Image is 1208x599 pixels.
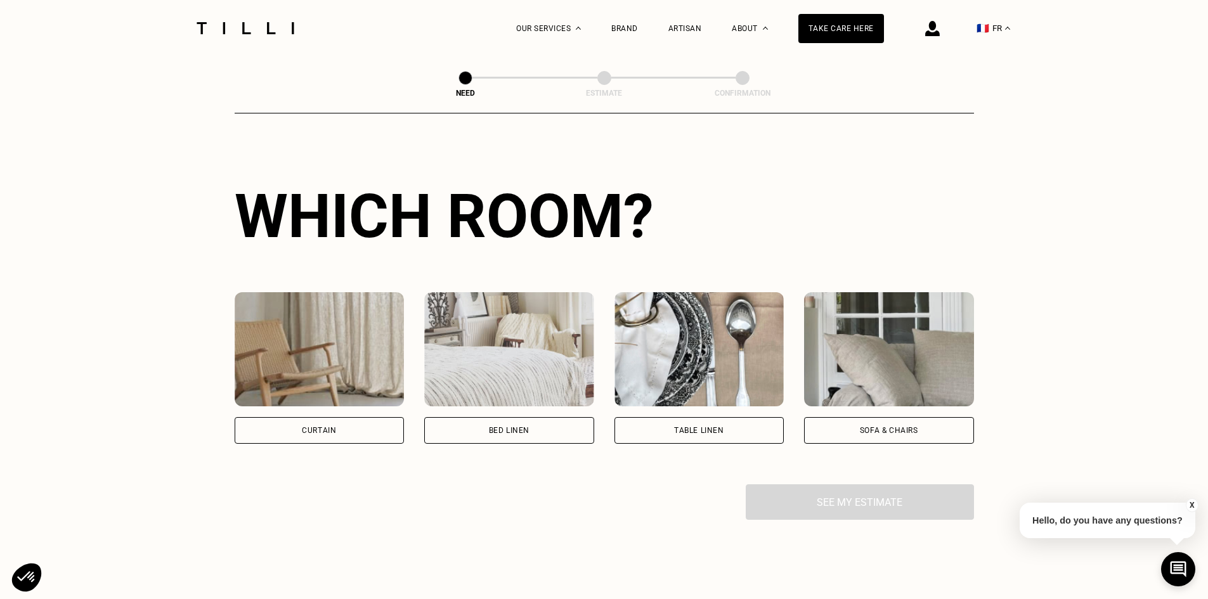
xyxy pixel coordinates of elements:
[1005,27,1010,30] img: drop-down menu
[424,292,594,406] img: Tilli retouches your bed linen
[235,181,654,252] font: Which room?
[614,292,784,406] img: Tilli retouches your table linen
[715,89,770,98] font: Confirmation
[489,426,529,435] font: Bed linen
[992,23,1002,33] font: FR
[235,292,405,406] img: Tilli retouches your curtain
[1190,501,1195,510] font: X
[809,24,874,33] font: Take care here
[860,426,918,435] font: Sofa & chairs
[674,426,724,435] font: Table linen
[668,24,702,33] a: Artisan
[925,21,940,36] img: connection icon
[302,426,336,435] font: Curtain
[977,22,989,34] font: 🇫🇷
[456,89,475,98] font: Need
[586,89,622,98] font: Estimate
[516,24,571,33] font: Our services
[1186,498,1198,512] button: X
[576,27,581,30] img: Drop-down menu
[798,14,884,43] a: Take care here
[1032,515,1183,525] font: Hello, do you have any questions?
[804,292,974,406] img: Tilli retouches your sofa and chairs
[732,24,758,33] font: About
[763,27,768,30] img: About drop-down menu
[611,24,638,33] a: Brand
[192,22,299,34] img: Tilli Dressmaking Service Logo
